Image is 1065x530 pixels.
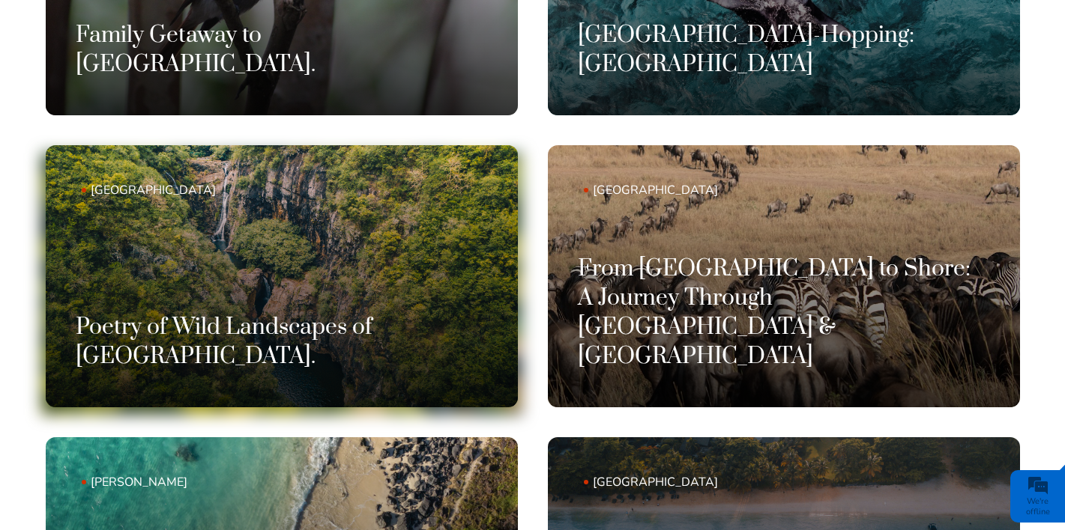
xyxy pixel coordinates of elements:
em: Submit [220,415,272,436]
div: We're offline [1014,496,1061,517]
h3: Family Getaway to [GEOGRAPHIC_DATA]. [76,21,488,79]
span: [GEOGRAPHIC_DATA] [584,182,924,198]
a: [GEOGRAPHIC_DATA] Poetry of Wild Landscapes of [GEOGRAPHIC_DATA]. [46,145,518,407]
h3: From [GEOGRAPHIC_DATA] to Shore: A Journey Through [GEOGRAPHIC_DATA] & [GEOGRAPHIC_DATA] [578,255,990,372]
div: Leave a message [100,79,274,98]
span: [PERSON_NAME] [82,474,422,490]
div: Minimize live chat window [246,7,282,43]
textarea: Type your message and click 'Submit' [19,227,274,403]
span: [GEOGRAPHIC_DATA] [82,182,422,198]
span: [GEOGRAPHIC_DATA] [584,474,924,490]
h3: [GEOGRAPHIC_DATA]-Hopping: [GEOGRAPHIC_DATA] [578,21,990,79]
h3: Poetry of Wild Landscapes of [GEOGRAPHIC_DATA]. [76,313,488,371]
div: Navigation go back [16,77,39,100]
a: [GEOGRAPHIC_DATA] From [GEOGRAPHIC_DATA] to Shore: A Journey Through [GEOGRAPHIC_DATA] & [GEOGRAP... [548,145,1020,407]
input: Enter your email address [19,183,274,216]
input: Enter your last name [19,138,274,171]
